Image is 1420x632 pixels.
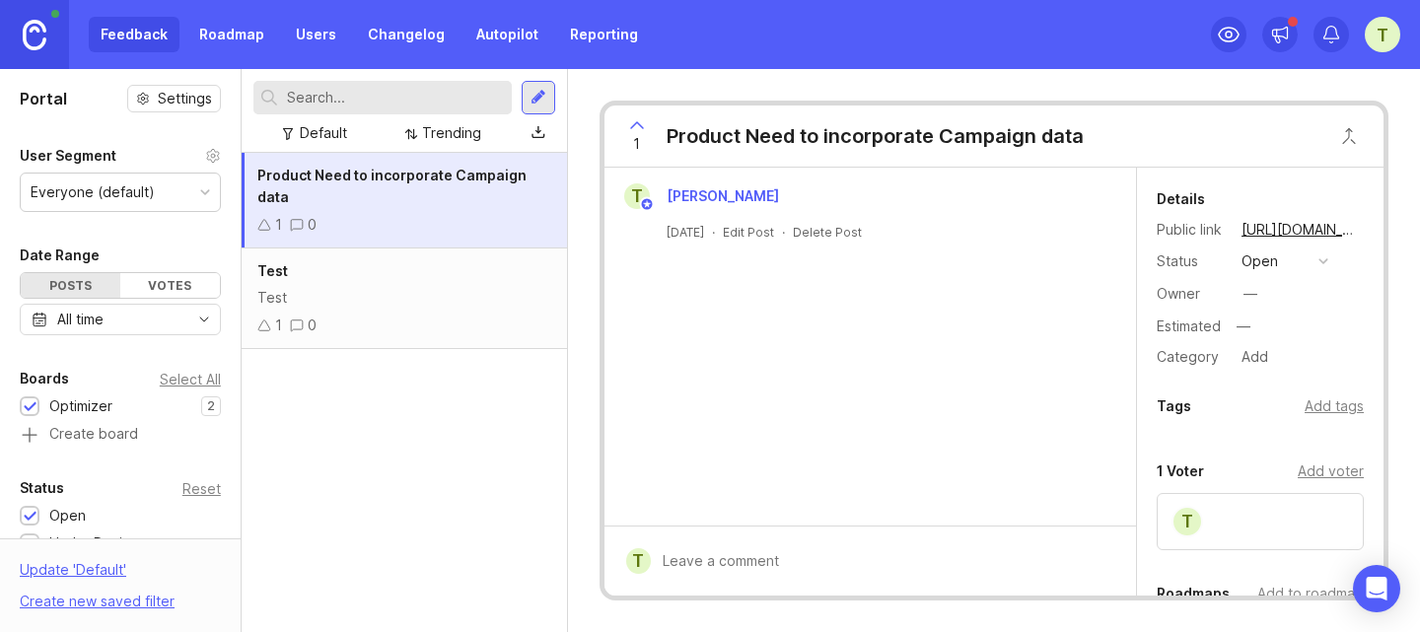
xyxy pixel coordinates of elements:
a: TestTest10 [242,248,567,349]
a: Autopilot [464,17,550,52]
div: 1 [275,315,282,336]
div: All time [57,309,104,330]
div: Date Range [20,244,100,267]
div: Create new saved filter [20,591,175,612]
div: 1 [275,214,282,236]
div: Test [257,287,551,309]
div: Add tags [1305,395,1364,417]
div: Open Intercom Messenger [1353,565,1400,612]
p: 2 [207,398,215,414]
div: T [1171,506,1203,537]
div: 0 [308,214,317,236]
div: User Segment [20,144,116,168]
span: Product Need to incorporate Campaign data [257,167,527,205]
div: Public link [1157,219,1226,241]
div: Tags [1157,394,1191,418]
h1: Portal [20,87,67,110]
img: Canny Home [23,20,46,50]
div: Status [1157,250,1226,272]
div: Votes [120,273,220,298]
div: Estimated [1157,319,1221,333]
a: T[PERSON_NAME] [612,183,795,209]
a: [DATE] [667,224,704,241]
div: open [1242,250,1278,272]
div: Product Need to incorporate Campaign data [667,122,1084,150]
span: 1 [633,133,640,155]
a: [URL][DOMAIN_NAME] [1236,217,1364,243]
span: [PERSON_NAME] [667,187,779,204]
svg: toggle icon [188,312,220,327]
div: Update ' Default ' [20,559,126,591]
a: Roadmap [187,17,276,52]
div: Under Review [49,532,142,554]
button: Close button [1329,116,1369,156]
div: Add [1236,344,1274,370]
div: Select All [160,374,221,385]
div: Boards [20,367,69,390]
span: Test [257,262,288,279]
a: Create board [20,427,221,445]
div: · [782,224,785,241]
div: Reset [182,483,221,494]
input: Search... [287,87,504,108]
a: Product Need to incorporate Campaign data10 [242,153,567,248]
div: Edit Post [723,224,774,241]
div: Trending [422,122,481,144]
div: Status [20,476,64,500]
div: T [626,548,651,574]
img: member badge [639,197,654,212]
div: 0 [308,315,317,336]
div: Posts [21,273,120,298]
a: Users [284,17,348,52]
div: Details [1157,187,1205,211]
div: Add to roadmap [1257,583,1364,604]
div: Roadmaps [1157,582,1230,605]
div: Open [49,505,86,527]
div: Default [300,122,347,144]
div: 1 Voter [1157,459,1204,483]
div: — [1231,314,1256,339]
div: Add voter [1298,460,1364,482]
a: Add [1226,344,1274,370]
div: T [624,183,650,209]
div: Delete Post [793,224,862,241]
div: — [1243,283,1257,305]
div: Category [1157,346,1226,368]
div: Owner [1157,283,1226,305]
button: Settings [127,85,221,112]
a: Changelog [356,17,457,52]
div: · [712,224,715,241]
div: Everyone (default) [31,181,155,203]
div: Optimizer [49,395,112,417]
a: Reporting [558,17,650,52]
button: T [1365,17,1400,52]
span: Settings [158,89,212,108]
